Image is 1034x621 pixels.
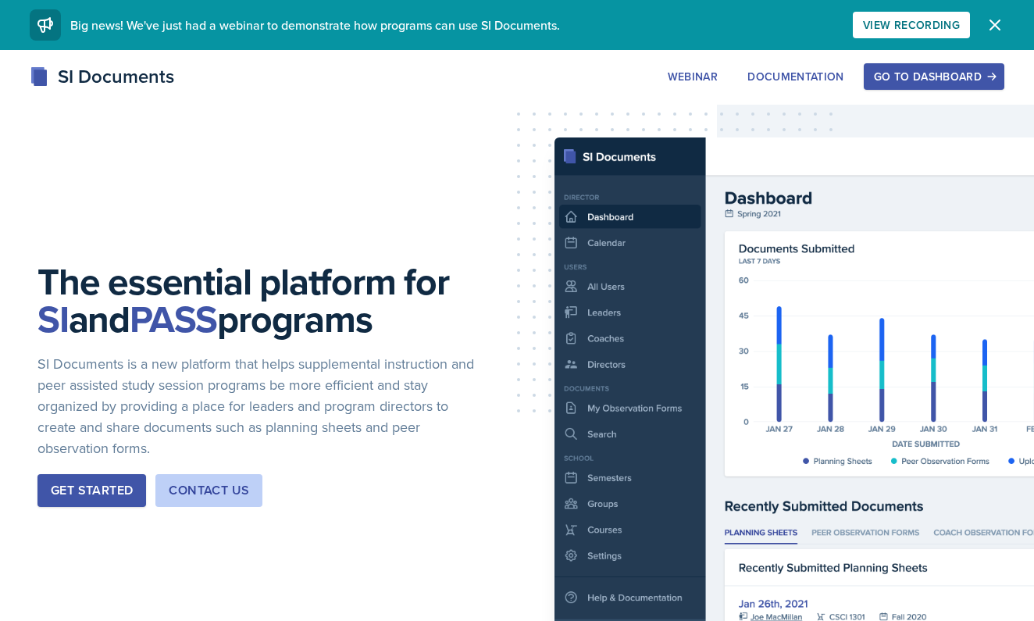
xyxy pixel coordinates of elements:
[863,19,960,31] div: View Recording
[658,63,728,90] button: Webinar
[70,16,560,34] span: Big news! We've just had a webinar to demonstrate how programs can use SI Documents.
[874,70,994,83] div: Go to Dashboard
[864,63,1004,90] button: Go to Dashboard
[37,474,146,507] button: Get Started
[737,63,854,90] button: Documentation
[51,481,133,500] div: Get Started
[747,70,844,83] div: Documentation
[30,62,174,91] div: SI Documents
[668,70,718,83] div: Webinar
[169,481,249,500] div: Contact Us
[853,12,970,38] button: View Recording
[155,474,262,507] button: Contact Us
